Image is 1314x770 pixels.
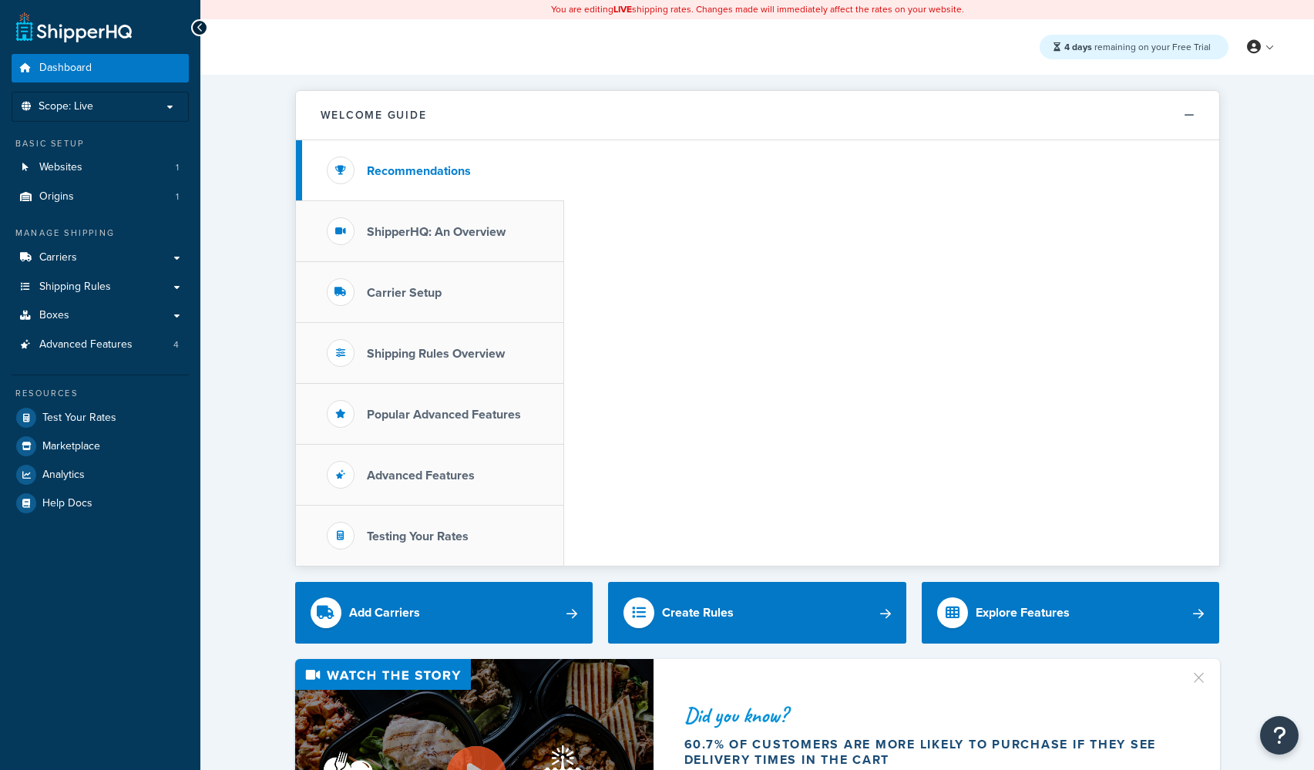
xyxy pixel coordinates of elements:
[39,161,82,174] span: Websites
[12,331,189,359] a: Advanced Features4
[662,602,734,624] div: Create Rules
[42,469,85,482] span: Analytics
[176,161,179,174] span: 1
[39,62,92,75] span: Dashboard
[684,737,1171,768] div: 60.7% of customers are more likely to purchase if they see delivery times in the cart
[608,582,906,644] a: Create Rules
[367,530,469,543] h3: Testing Your Rates
[39,309,69,322] span: Boxes
[42,440,100,453] span: Marketplace
[367,347,505,361] h3: Shipping Rules Overview
[12,432,189,460] a: Marketplace
[12,244,189,272] a: Carriers
[12,153,189,182] li: Websites
[39,190,74,203] span: Origins
[173,338,179,351] span: 4
[12,387,189,400] div: Resources
[367,225,506,239] h3: ShipperHQ: An Overview
[42,412,116,425] span: Test Your Rates
[12,227,189,240] div: Manage Shipping
[12,489,189,517] a: Help Docs
[12,183,189,211] a: Origins1
[367,408,521,422] h3: Popular Advanced Features
[12,137,189,150] div: Basic Setup
[12,461,189,489] a: Analytics
[39,100,93,113] span: Scope: Live
[12,54,189,82] a: Dashboard
[1260,716,1299,755] button: Open Resource Center
[12,331,189,359] li: Advanced Features
[39,251,77,264] span: Carriers
[12,153,189,182] a: Websites1
[295,582,593,644] a: Add Carriers
[613,2,632,16] b: LIVE
[39,281,111,294] span: Shipping Rules
[12,301,189,330] a: Boxes
[296,91,1219,140] button: Welcome Guide
[12,183,189,211] li: Origins
[176,190,179,203] span: 1
[684,704,1171,726] div: Did you know?
[349,602,420,624] div: Add Carriers
[42,497,92,510] span: Help Docs
[976,602,1070,624] div: Explore Features
[12,273,189,301] a: Shipping Rules
[367,469,475,483] h3: Advanced Features
[39,338,133,351] span: Advanced Features
[1064,40,1092,54] strong: 4 days
[12,404,189,432] a: Test Your Rates
[367,286,442,300] h3: Carrier Setup
[321,109,427,121] h2: Welcome Guide
[922,582,1220,644] a: Explore Features
[367,164,471,178] h3: Recommendations
[1064,40,1211,54] span: remaining on your Free Trial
